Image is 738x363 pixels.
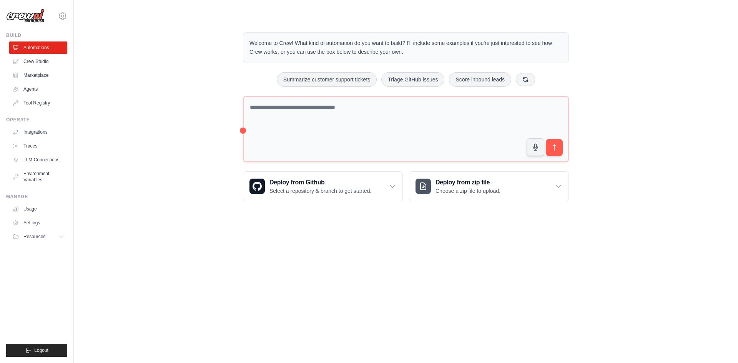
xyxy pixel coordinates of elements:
[6,344,67,357] button: Logout
[591,303,710,313] h3: Create an automation
[9,69,67,81] a: Marketplace
[6,194,67,200] div: Manage
[9,41,67,54] a: Automations
[435,187,500,195] p: Choose a zip file to upload.
[34,347,48,353] span: Logout
[9,55,67,68] a: Crew Studio
[277,72,377,87] button: Summarize customer support tickets
[715,293,720,298] button: Close walkthrough
[269,178,371,187] h3: Deploy from Github
[9,203,67,215] a: Usage
[269,187,371,195] p: Select a repository & branch to get started.
[9,97,67,109] a: Tool Registry
[9,154,67,166] a: LLM Connections
[6,32,67,38] div: Build
[597,294,613,300] span: Step 1
[591,316,710,341] p: Describe the automation you want to build, select an example option, or use the microphone to spe...
[9,140,67,152] a: Traces
[435,178,500,187] h3: Deploy from zip file
[449,72,511,87] button: Score inbound leads
[9,83,67,95] a: Agents
[9,167,67,186] a: Environment Variables
[381,72,444,87] button: Triage GitHub issues
[9,126,67,138] a: Integrations
[23,234,45,240] span: Resources
[6,9,45,23] img: Logo
[9,230,67,243] button: Resources
[9,217,67,229] a: Settings
[6,117,67,123] div: Operate
[249,39,562,56] p: Welcome to Crew! What kind of automation do you want to build? I'll include some examples if you'...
